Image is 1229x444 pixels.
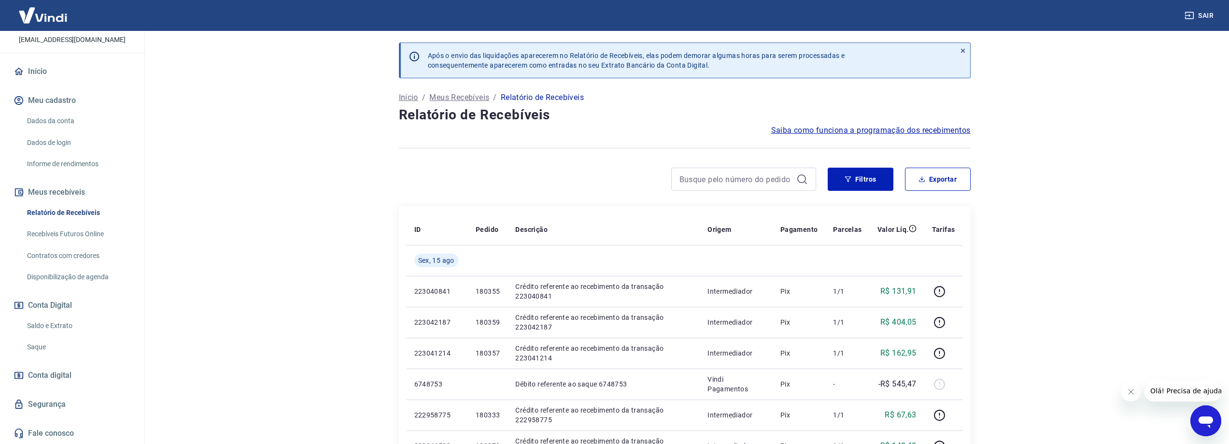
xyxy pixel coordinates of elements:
a: Contratos com credores [23,246,133,266]
a: Dados de login [23,133,133,153]
button: Filtros [828,168,893,191]
p: / [422,92,425,103]
a: Relatório de Recebíveis [23,203,133,223]
button: Meu cadastro [12,90,133,111]
p: 1/1 [833,286,862,296]
p: Intermediador [707,410,765,420]
p: Pix [780,379,818,389]
p: / [493,92,496,103]
span: Sex, 15 ago [418,256,454,265]
p: Valor Líq. [877,225,909,234]
p: 6748753 [414,379,460,389]
p: Descrição [515,225,548,234]
a: Meus Recebíveis [429,92,489,103]
p: 180359 [476,317,500,327]
img: Vindi [12,0,74,30]
p: 1/1 [833,410,862,420]
p: Tarifas [932,225,955,234]
a: Disponibilização de agenda [23,267,133,287]
a: Saiba como funciona a programação dos recebimentos [771,125,971,136]
a: Saque [23,337,133,357]
iframe: Fechar mensagem [1121,382,1141,401]
p: Intermediador [707,286,765,296]
p: 1/1 [833,317,862,327]
p: ID [414,225,421,234]
p: Intermediador [707,317,765,327]
button: Meus recebíveis [12,182,133,203]
iframe: Mensagem da empresa [1144,380,1221,401]
span: Olá! Precisa de ajuda? [6,7,81,14]
p: Relatório de Recebíveis [501,92,584,103]
button: Conta Digital [12,295,133,316]
p: Origem [707,225,731,234]
p: Crédito referente ao recebimento da transação 223041214 [515,344,692,363]
a: Início [399,92,418,103]
p: Débito referente ao saque 6748753 [515,379,692,389]
a: Saldo e Extrato [23,316,133,336]
p: Pagamento [780,225,818,234]
p: Vindi Pagamentos [707,374,765,394]
p: Crédito referente ao recebimento da transação 222958775 [515,405,692,425]
a: Segurança [12,394,133,415]
p: 180355 [476,286,500,296]
p: Após o envio das liquidações aparecerem no Relatório de Recebíveis, elas podem demorar algumas ho... [428,51,845,70]
p: Parcelas [833,225,862,234]
p: R$ 162,95 [880,347,917,359]
a: Fale conosco [12,423,133,444]
a: Informe de rendimentos [23,154,133,174]
p: 223042187 [414,317,460,327]
button: Exportar [905,168,971,191]
p: - [833,379,862,389]
a: Início [12,61,133,82]
p: [EMAIL_ADDRESS][DOMAIN_NAME] [19,35,126,45]
p: 222958775 [414,410,460,420]
p: Pedido [476,225,498,234]
a: Conta digital [12,365,133,386]
p: 180333 [476,410,500,420]
p: 223040841 [414,286,460,296]
a: Dados da conta [23,111,133,131]
p: Crédito referente ao recebimento da transação 223042187 [515,313,692,332]
p: -R$ 545,47 [878,378,917,390]
p: Intermediador [707,348,765,358]
p: Pix [780,317,818,327]
p: Pix [780,348,818,358]
input: Busque pelo número do pedido [679,172,792,186]
span: Conta digital [28,369,71,382]
button: Sair [1183,7,1217,25]
a: Recebíveis Futuros Online [23,224,133,244]
h4: Relatório de Recebíveis [399,105,971,125]
p: 1/1 [833,348,862,358]
p: R$ 131,91 [880,286,917,297]
iframe: Botão para abrir a janela de mensagens [1190,405,1221,436]
p: Pix [780,286,818,296]
p: R$ 67,63 [885,409,916,421]
p: 223041214 [414,348,460,358]
p: [PERSON_NAME] [33,21,111,31]
p: Crédito referente ao recebimento da transação 223040841 [515,282,692,301]
p: 180357 [476,348,500,358]
p: Pix [780,410,818,420]
p: R$ 404,05 [880,316,917,328]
